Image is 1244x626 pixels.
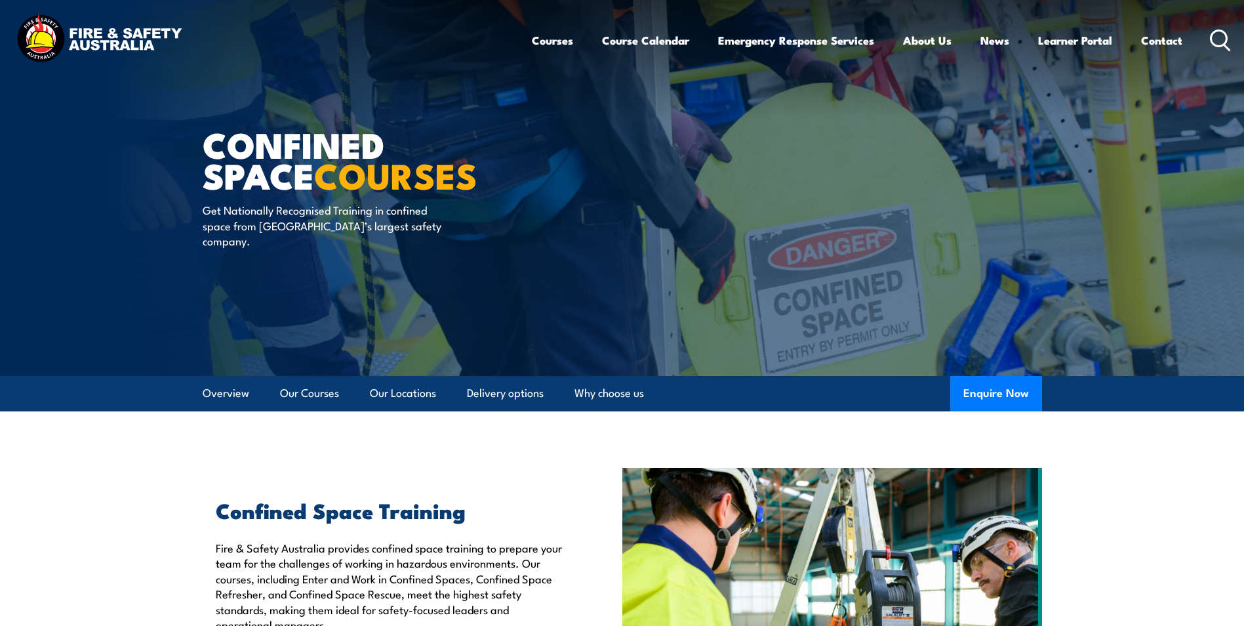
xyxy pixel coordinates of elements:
a: Course Calendar [602,23,689,58]
a: Why choose us [574,376,644,411]
a: News [980,23,1009,58]
a: Our Courses [280,376,339,411]
a: Courses [532,23,573,58]
a: Learner Portal [1038,23,1112,58]
a: Emergency Response Services [718,23,874,58]
h2: Confined Space Training [216,501,562,519]
a: Our Locations [370,376,436,411]
strong: COURSES [314,147,477,201]
p: Get Nationally Recognised Training in confined space from [GEOGRAPHIC_DATA]’s largest safety comp... [203,202,442,248]
button: Enquire Now [950,376,1042,411]
a: Overview [203,376,249,411]
a: Delivery options [467,376,544,411]
a: About Us [903,23,952,58]
a: Contact [1141,23,1182,58]
h1: Confined Space [203,129,527,190]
